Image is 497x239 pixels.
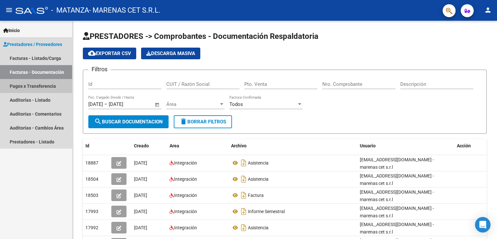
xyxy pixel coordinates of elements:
[88,49,96,57] mat-icon: cloud_download
[180,119,226,125] span: Borrar Filtros
[131,139,167,153] datatable-header-cell: Creado
[475,217,491,233] div: Open Intercom Messenger
[83,32,318,41] span: PRESTADORES -> Comprobantes - Documentación Respaldatoria
[166,101,219,107] span: Área
[104,101,107,107] span: –
[85,143,89,148] span: Id
[134,176,147,182] span: [DATE]
[180,118,187,125] mat-icon: delete
[174,176,197,182] span: Integración
[85,160,98,165] span: 18887
[174,225,197,230] span: Integración
[231,143,247,148] span: Archivo
[484,6,492,14] mat-icon: person
[88,65,111,74] h3: Filtros
[134,209,147,214] span: [DATE]
[239,222,248,233] i: Descargar documento
[248,225,269,230] span: Asistencia
[3,27,20,34] span: Inicio
[174,115,232,128] button: Borrar Filtros
[360,206,434,218] span: [EMAIL_ADDRESS][DOMAIN_NAME] - marenas cet s.r.l
[146,51,195,56] span: Descarga Masiva
[228,139,357,153] datatable-header-cell: Archivo
[229,101,243,107] span: Todos
[83,48,136,59] button: Exportar CSV
[170,143,179,148] span: Area
[167,139,228,153] datatable-header-cell: Area
[83,139,109,153] datatable-header-cell: Id
[88,101,103,107] input: Fecha inicio
[141,48,200,59] app-download-masive: Descarga masiva de comprobantes (adjuntos)
[457,143,471,148] span: Acción
[360,173,434,186] span: [EMAIL_ADDRESS][DOMAIN_NAME] - marenas cet s.r.l
[134,225,147,230] span: [DATE]
[248,176,269,182] span: Asistencia
[360,143,376,148] span: Usuario
[360,222,434,234] span: [EMAIL_ADDRESS][DOMAIN_NAME] - marenas cet s.r.l
[85,176,98,182] span: 18504
[248,209,285,214] span: Informe Semestral
[94,118,102,125] mat-icon: search
[51,3,89,17] span: - MATANZA
[248,160,269,165] span: Asistencia
[5,6,13,14] mat-icon: menu
[134,160,147,165] span: [DATE]
[239,174,248,184] i: Descargar documento
[248,193,264,198] span: Factura
[88,115,169,128] button: Buscar Documentacion
[154,101,161,108] button: Open calendar
[239,190,248,200] i: Descargar documento
[94,119,163,125] span: Buscar Documentacion
[89,3,160,17] span: - MARENAS CET S.R.L.
[85,225,98,230] span: 17992
[239,158,248,168] i: Descargar documento
[360,189,434,202] span: [EMAIL_ADDRESS][DOMAIN_NAME] - marenas cet s.r.l
[174,160,197,165] span: Integración
[85,193,98,198] span: 18503
[174,209,197,214] span: Integración
[88,51,131,56] span: Exportar CSV
[3,41,62,48] span: Prestadores / Proveedores
[174,193,197,198] span: Integración
[360,157,434,170] span: [EMAIL_ADDRESS][DOMAIN_NAME] - marenas cet s.r.l
[134,143,149,148] span: Creado
[85,209,98,214] span: 17993
[357,139,454,153] datatable-header-cell: Usuario
[239,206,248,217] i: Descargar documento
[109,101,140,107] input: Fecha fin
[454,139,487,153] datatable-header-cell: Acción
[134,193,147,198] span: [DATE]
[141,48,200,59] button: Descarga Masiva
